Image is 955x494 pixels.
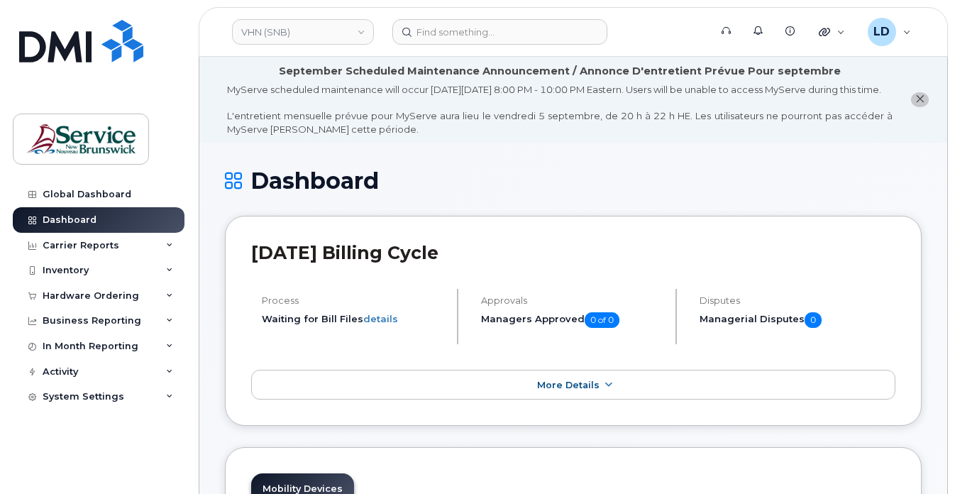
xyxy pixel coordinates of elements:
h5: Managers Approved [481,312,664,328]
h1: Dashboard [225,168,922,193]
h4: Approvals [481,295,664,306]
h4: Process [262,295,445,306]
li: Waiting for Bill Files [262,312,445,326]
a: details [363,313,398,324]
div: September Scheduled Maintenance Announcement / Annonce D'entretient Prévue Pour septembre [279,64,841,79]
span: 0 of 0 [585,312,619,328]
h4: Disputes [700,295,895,306]
h5: Managerial Disputes [700,312,895,328]
span: More Details [537,380,600,390]
div: MyServe scheduled maintenance will occur [DATE][DATE] 8:00 PM - 10:00 PM Eastern. Users will be u... [227,83,893,136]
button: close notification [911,92,929,107]
h2: [DATE] Billing Cycle [251,242,895,263]
span: 0 [805,312,822,328]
